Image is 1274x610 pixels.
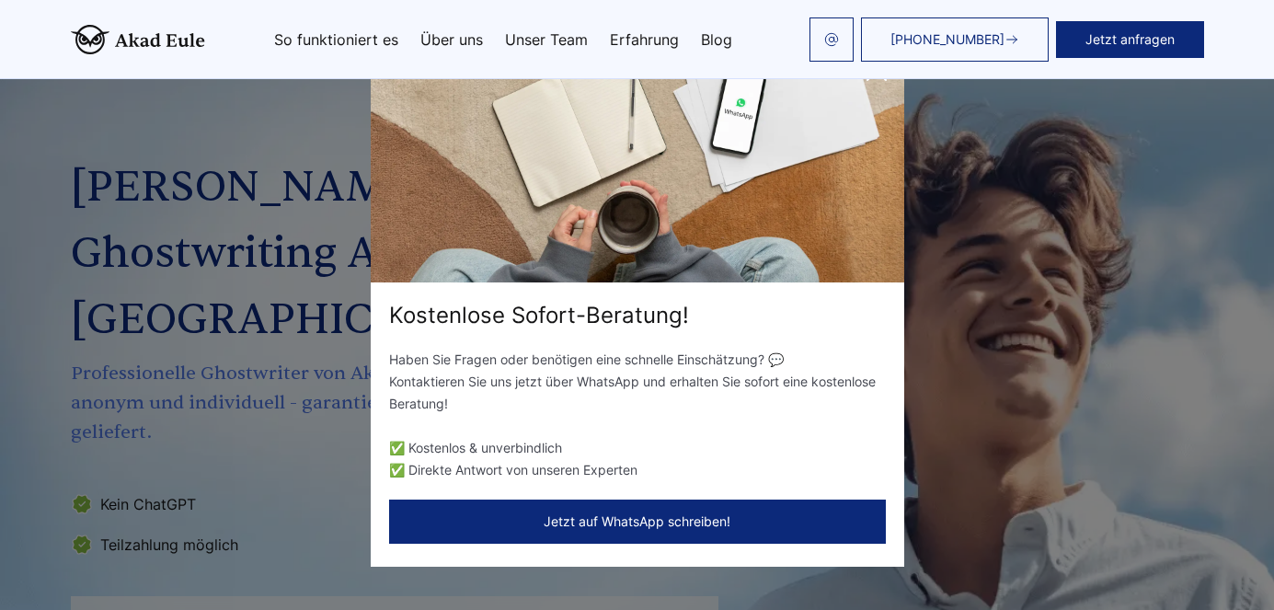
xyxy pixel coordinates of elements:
img: email [824,32,839,47]
a: So funktioniert es [274,32,398,47]
img: logo [71,25,205,54]
a: Unser Team [505,32,588,47]
a: Blog [701,32,732,47]
li: ✅ Direkte Antwort von unseren Experten [389,459,886,481]
li: ✅ Kostenlos & unverbindlich [389,437,886,459]
a: [PHONE_NUMBER] [861,17,1049,62]
a: Über uns [420,32,483,47]
div: Kostenlose Sofort-Beratung! [371,301,904,330]
button: Jetzt anfragen [1056,21,1204,58]
button: Jetzt auf WhatsApp schreiben! [389,500,886,544]
a: Erfahrung [610,32,679,47]
span: [PHONE_NUMBER] [890,32,1004,47]
img: exit [371,43,904,282]
p: Haben Sie Fragen oder benötigen eine schnelle Einschätzung? 💬 Kontaktieren Sie uns jetzt über Wha... [389,349,886,415]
